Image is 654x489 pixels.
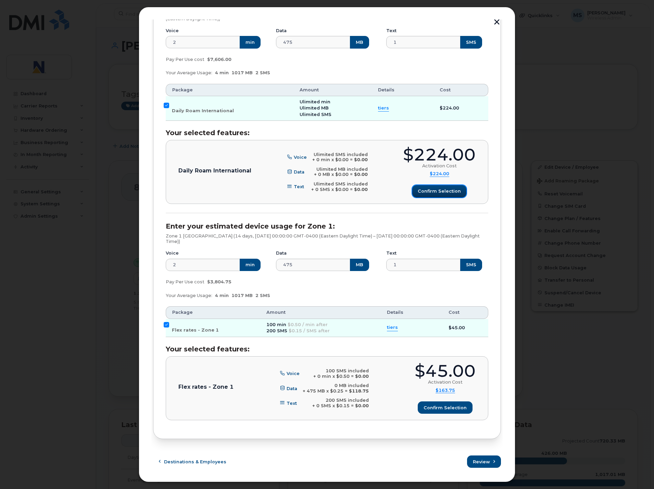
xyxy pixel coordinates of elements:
button: MB [350,36,369,48]
span: 1017 MB [231,70,253,75]
span: Data [287,386,297,391]
span: + 0 SMS x [311,187,334,192]
b: $0.00 [354,157,368,162]
label: Voice [166,250,179,256]
span: Voice [287,371,300,376]
span: $7,606.00 [207,57,231,62]
span: Ulimited min [300,99,330,104]
span: 1017 MB [231,293,253,298]
h3: Your selected features: [166,345,488,353]
p: Flex rates - Zone 1 [178,384,234,390]
div: Ulimited SMS included [312,152,368,157]
label: Data [276,28,287,34]
div: $224.00 [403,146,476,163]
span: Confirm selection [424,404,467,411]
span: Your Average Usage: [166,293,212,298]
b: $0.00 [355,403,369,408]
div: 0 MB included [303,383,369,388]
span: Pay Per Use cost [166,279,204,284]
th: Package [166,306,260,319]
span: Daily Roam International [172,108,234,113]
span: $0.00 = [335,157,353,162]
summary: $224.00 [430,171,449,177]
span: $0.50 = [336,374,354,379]
span: + 0 SMS x [312,403,335,408]
span: Confirm selection [418,188,461,194]
div: $45.00 [415,363,476,379]
th: Package [166,84,293,96]
span: + 0 min x [312,157,334,162]
td: $224.00 [433,96,488,121]
span: Text [287,400,297,406]
span: $0.50 / min after [288,322,328,327]
h3: Your selected features: [166,129,488,137]
p: Daily Roam International [178,168,251,173]
button: min [240,36,261,48]
span: 4 min [215,293,229,298]
span: Ulimited SMS [300,112,331,117]
span: $0.25 = [330,388,348,394]
span: + 0 MB x [314,172,334,177]
span: + 0 min x [313,374,335,379]
button: Destinations & Employees [153,455,232,468]
summary: tiers [387,324,398,331]
th: Cost [442,306,488,319]
div: Ulimited SMS included [311,181,368,187]
span: $0.15 = [336,403,354,408]
span: + 475 MB x [303,388,329,394]
p: Zone 1 [GEOGRAPHIC_DATA] (14 days, [DATE] 00:00:00 GMT-0400 (Eastern Daylight Time) – [DATE] 00:0... [166,233,488,244]
span: Pay Per Use cost [166,57,204,62]
label: Data [276,250,287,256]
b: $0.00 [355,374,369,379]
button: min [240,259,261,271]
div: Ulimited MB included [314,167,368,172]
button: SMS [460,259,482,271]
b: $118.75 [349,388,369,394]
th: Details [381,306,442,319]
input: Flex rates - Zone 1 [164,322,169,327]
span: $0.15 / SMS after [289,328,330,333]
span: $0.00 = [335,187,353,192]
th: Cost [433,84,488,96]
label: Text [386,28,397,34]
div: 100 SMS included [313,368,369,374]
span: $3,804.75 [207,279,231,284]
div: 200 SMS included [312,398,369,403]
span: Flex rates - Zone 1 [172,327,219,333]
span: Your Average Usage: [166,70,212,75]
label: Voice [166,28,179,34]
span: Review [473,459,490,465]
button: MB [350,259,369,271]
div: Activation Cost [428,379,463,385]
span: 200 SMS [266,328,287,333]
button: SMS [460,36,482,48]
td: $45.00 [442,319,488,337]
span: $0.00 = [335,172,353,177]
span: Ulimited MB [300,105,329,111]
span: Data [294,169,304,175]
th: Amount [293,84,372,96]
div: Activation Cost [422,163,457,169]
input: Daily Roam International [164,103,169,108]
button: Confirm selection [412,185,466,197]
button: Confirm selection [418,401,473,414]
b: $0.00 [354,172,368,177]
th: Amount [260,306,381,319]
label: Text [386,250,397,256]
span: 4 min [215,70,229,75]
summary: $163.75 [436,388,455,394]
h3: Enter your estimated device usage for Zone 1: [166,222,488,230]
span: Voice [294,155,307,160]
span: 100 min [266,322,286,327]
summary: tiers [378,105,389,112]
b: $0.00 [354,187,368,192]
span: Text [294,184,304,189]
span: 2 SMS [255,293,270,298]
span: Destinations & Employees [164,459,226,465]
button: Review [467,455,501,468]
span: 2 SMS [255,70,270,75]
